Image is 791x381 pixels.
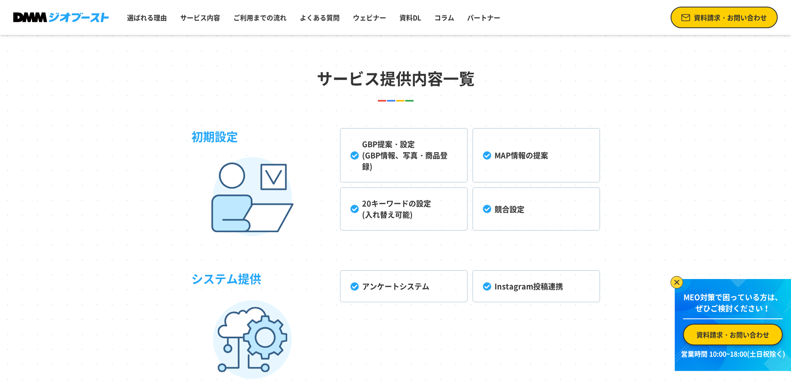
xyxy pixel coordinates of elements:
[464,9,504,26] a: パートナー
[191,270,340,350] h3: システム提供
[13,12,109,23] img: DMMジオブースト
[473,270,600,302] li: Instagram投稿連携
[296,9,343,26] a: よくある質問
[431,9,458,26] a: コラム
[473,187,600,231] li: 競合設定
[473,128,600,182] li: MAP情報の提案
[694,12,767,22] span: 資料請求・お問い合わせ
[340,270,468,302] li: アンケートシステム
[124,9,170,26] a: 選ばれる理由
[671,7,778,28] a: 資料請求・お問い合わせ
[350,9,389,26] a: ウェビナー
[696,330,769,340] span: 資料請求・お問い合わせ
[683,324,783,345] a: 資料請求・お問い合わせ
[177,9,223,26] a: サービス内容
[680,349,786,359] p: 営業時間 10:00~18:00(土日祝除く)
[671,276,683,289] img: バナーを閉じる
[340,187,468,231] li: 20キーワードの設定 (入れ替え可能)
[340,128,468,182] li: GBP提案・設定 (GBP情報、写真・商品登録)
[396,9,424,26] a: 資料DL
[191,128,340,231] h3: 初期設定
[230,9,290,26] a: ご利用までの流れ
[683,291,783,319] p: MEO対策で困っている方は、 ぜひご検討ください！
